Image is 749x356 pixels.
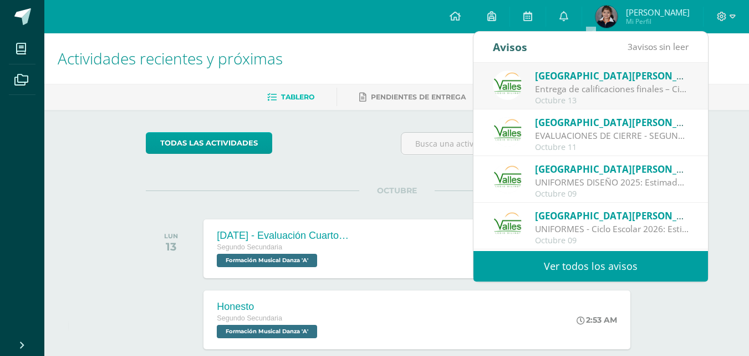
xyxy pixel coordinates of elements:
div: Octubre 09 [535,189,689,199]
div: te envió un aviso [535,115,689,129]
div: te envió un aviso [535,162,689,176]
span: [GEOGRAPHIC_DATA][PERSON_NAME] [535,209,708,222]
img: 94564fe4cf850d796e68e37240ca284b.png [493,210,522,240]
span: Segundo Secundaria [217,243,282,251]
a: todas las Actividades [146,132,272,154]
span: Tablero [281,93,314,101]
div: Honesto [217,301,320,313]
a: Tablero [267,88,314,106]
div: 2:53 AM [577,315,617,325]
div: Avisos [493,32,527,62]
div: te envió un aviso [535,208,689,223]
input: Busca una actividad próxima aquí... [401,133,647,154]
span: [GEOGRAPHIC_DATA][PERSON_NAME] [535,163,708,176]
span: avisos sin leer [628,41,689,53]
div: Octubre 11 [535,143,689,152]
span: Formación Musical Danza 'A' [217,254,317,267]
div: EVALUACIONES DE CIERRE - SEGUNDO BÁSICO A: 📢 EVALUACIONES DE CIERRE Queridos alumnos, les compart... [535,129,689,142]
div: Octubre 13 [535,96,689,106]
img: 0ed5641cb76e0e51578b3ee364cc2a14.png [595,6,618,28]
div: UNIFORMES - Ciclo Escolar 2026: Estimados padres de familia: Reciban un cordial saludo. Por este ... [535,223,689,235]
span: 3 [628,41,633,53]
div: UNIFORMES DISEÑO 2025: Estimados padres de familia: Reciban un cordial saludo. Ante la inquietud ... [535,176,689,189]
div: [DATE] - Evaluación Cuarto Bimestre [217,230,350,242]
span: OCTUBRE [359,185,435,195]
img: 94564fe4cf850d796e68e37240ca284b.png [493,71,522,100]
span: Mi Perfil [626,17,690,26]
img: 94564fe4cf850d796e68e37240ca284b.png [493,164,522,193]
div: Octubre 09 [535,236,689,245]
span: [GEOGRAPHIC_DATA][PERSON_NAME] [535,69,708,82]
div: te envió un aviso [535,68,689,83]
div: LUN [164,232,178,240]
span: [PERSON_NAME] [626,7,690,18]
a: Ver todos los avisos [473,251,708,282]
a: Pendientes de entrega [359,88,466,106]
span: [GEOGRAPHIC_DATA][PERSON_NAME] [535,116,708,129]
span: Pendientes de entrega [371,93,466,101]
span: Actividades recientes y próximas [58,48,283,69]
div: Entrega de calificaciones finales – Ciclo escolar 2025: Estimados padres de familia: Reciban un c... [535,83,689,96]
img: 94564fe4cf850d796e68e37240ca284b.png [493,117,522,147]
div: 13 [164,240,178,253]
